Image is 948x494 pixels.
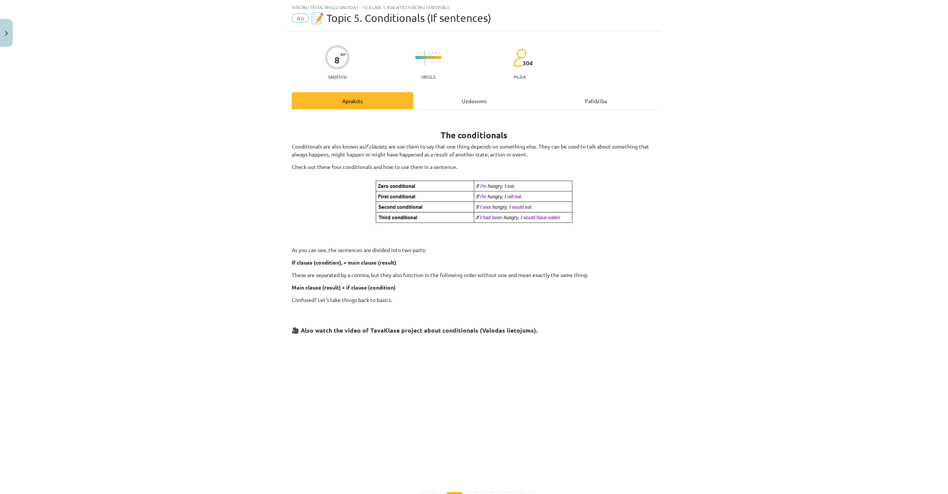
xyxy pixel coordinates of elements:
[428,52,429,54] img: icon-short-line-57e1e144782c952c97e751825c79c345078a6d821885a25fce030b3d8c18986b.svg
[292,296,657,304] p: Confused? Let’s take things back to basics.
[417,61,418,63] img: icon-short-line-57e1e144782c952c97e751825c79c345078a6d821885a25fce030b3d8c18986b.svg
[292,259,396,266] b: If clause (condition), + main clause (result)
[334,55,340,65] div: 8
[428,61,429,63] img: icon-short-line-57e1e144782c952c97e751825c79c345078a6d821885a25fce030b3d8c18986b.svg
[292,326,538,334] strong: 🎥 Also watch the video of TavaKlase project about conditionals (Valodas lietojums).
[432,61,433,63] img: icon-short-line-57e1e144782c952c97e751825c79c345078a6d821885a25fce030b3d8c18986b.svg
[439,61,440,63] img: icon-short-line-57e1e144782c952c97e751825c79c345078a6d821885a25fce030b3d8c18986b.svg
[340,52,345,56] span: XP
[325,74,350,79] p: Saņemsi
[421,74,435,79] p: Viegls
[432,52,433,54] img: icon-short-line-57e1e144782c952c97e751825c79c345078a6d821885a25fce030b3d8c18986b.svg
[413,92,535,109] div: Uzdevums
[5,31,8,36] img: icon-close-lesson-0947bae3869378f0d4975bcd49f059093ad1ed9edebbc8119c70593378902aed.svg
[523,60,533,67] span: 304
[292,142,657,158] p: Conditionals are also known as , we use them to say that one thing depends on something else. The...
[311,12,491,24] span: 📝 Topic 5. Conditionals (If sentences)
[292,271,657,279] p: These are separated by a comma, but they also function in the following order without one and mea...
[513,48,526,67] img: students-c634bb4e5e11cddfef0936a35e636f08e4e9abd3cc4e673bd6f9a4125e45ecb1.svg
[424,50,425,65] img: icon-long-line-d9ea69661e0d244f92f715978eff75569469978d946b2353a9bb055b3ed8787d.svg
[439,52,440,54] img: icon-short-line-57e1e144782c952c97e751825c79c345078a6d821885a25fce030b3d8c18986b.svg
[292,163,657,171] p: Check out these four conditionals and how to use them in a sentence.
[292,284,396,291] b: Main clause (result) + if clause (condition)
[364,143,386,150] i: if clauses
[417,52,418,54] img: icon-short-line-57e1e144782c952c97e751825c79c345078a6d821885a25fce030b3d8c18986b.svg
[535,92,657,109] div: Palīdzība
[441,130,507,141] strong: The conditionals
[292,92,413,109] div: Apraksts
[292,5,657,10] div: Mācību tēma: Angļu valoda i - 10.klase 1.ieskaites mācību materiāls
[292,246,657,254] p: As you can see, the sentences are divided into two parts:
[513,74,526,79] p: pilda
[292,14,309,23] span: #6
